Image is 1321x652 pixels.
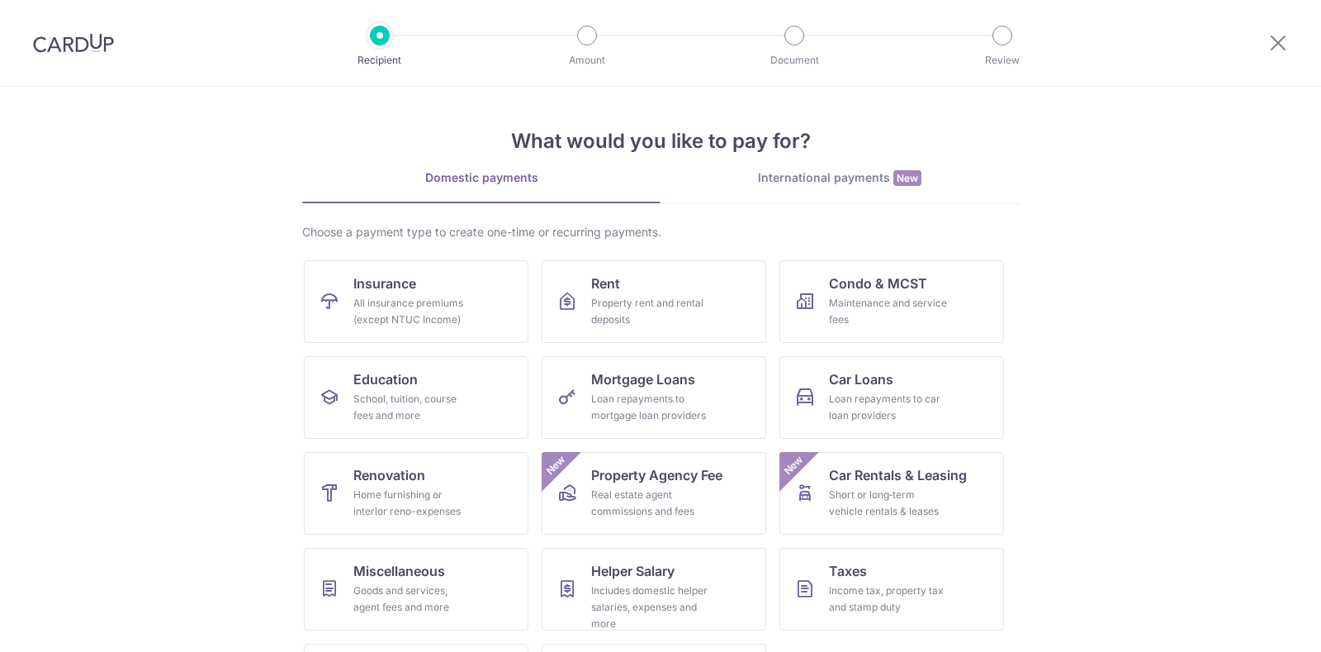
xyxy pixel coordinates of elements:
[542,260,766,343] a: RentProperty rent and rental deposits
[353,487,472,520] div: Home furnishing or interior reno-expenses
[353,583,472,616] div: Goods and services, agent fees and more
[302,126,1019,156] h4: What would you like to pay for?
[779,548,1004,631] a: TaxesIncome tax, property tax and stamp duty
[941,52,1063,69] p: Review
[591,561,675,581] span: Helper Salary
[829,583,948,616] div: Income tax, property tax and stamp duty
[353,369,418,389] span: Education
[353,391,472,424] div: School, tuition, course fees and more
[353,295,472,328] div: All insurance premiums (except NTUC Income)
[660,169,1019,187] div: International payments
[542,548,766,631] a: Helper SalaryIncludes domestic helper salaries, expenses and more
[526,52,648,69] p: Amount
[591,369,695,389] span: Mortgage Loans
[353,561,445,581] span: Miscellaneous
[33,33,114,53] img: CardUp
[542,356,766,439] a: Mortgage LoansLoan repayments to mortgage loan providers
[302,169,660,186] div: Domestic payments
[829,465,967,485] span: Car Rentals & Leasing
[542,452,570,479] span: New
[829,295,948,328] div: Maintenance and service fees
[779,356,1004,439] a: Car LoansLoan repayments to car loan providers
[829,561,867,581] span: Taxes
[829,274,927,293] span: Condo & MCST
[591,583,710,632] div: Includes domestic helper salaries, expenses and more
[302,224,1019,240] div: Choose a payment type to create one-time or recurring payments.
[829,369,893,389] span: Car Loans
[829,391,948,424] div: Loan repayments to car loan providers
[779,452,1004,535] a: Car Rentals & LeasingShort or long‑term vehicle rentals & leasesNew
[353,274,416,293] span: Insurance
[591,391,710,424] div: Loan repayments to mortgage loan providers
[591,295,710,328] div: Property rent and rental deposits
[353,465,425,485] span: Renovation
[304,356,528,439] a: EducationSchool, tuition, course fees and more
[542,452,766,535] a: Property Agency FeeReal estate agent commissions and feesNew
[591,274,620,293] span: Rent
[893,170,921,186] span: New
[304,260,528,343] a: InsuranceAll insurance premiums (except NTUC Income)
[780,452,807,479] span: New
[304,452,528,535] a: RenovationHome furnishing or interior reno-expenses
[591,465,722,485] span: Property Agency Fee
[779,260,1004,343] a: Condo & MCSTMaintenance and service fees
[591,487,710,520] div: Real estate agent commissions and fees
[304,548,528,631] a: MiscellaneousGoods and services, agent fees and more
[733,52,855,69] p: Document
[319,52,441,69] p: Recipient
[829,487,948,520] div: Short or long‑term vehicle rentals & leases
